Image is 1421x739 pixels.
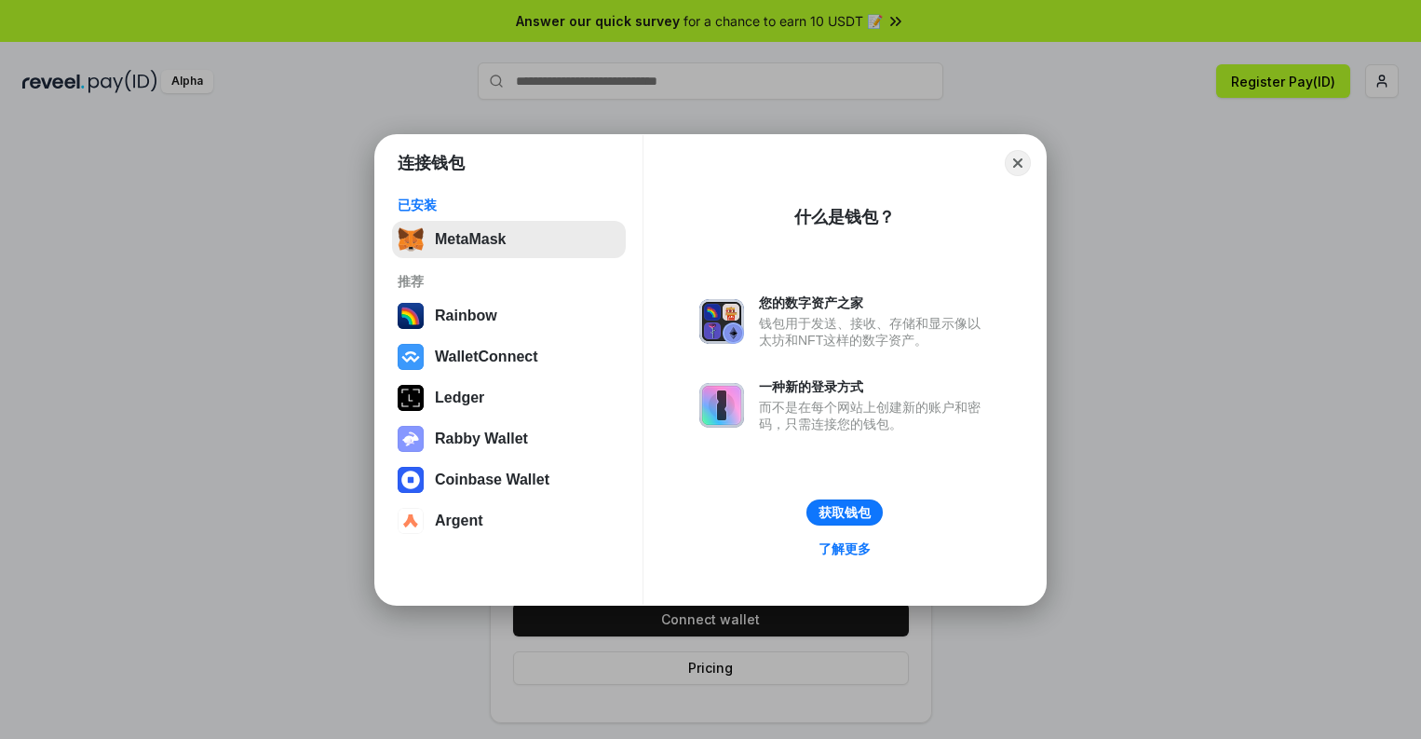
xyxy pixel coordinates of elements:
div: 一种新的登录方式 [759,378,990,395]
div: Rainbow [435,308,497,324]
button: Rabby Wallet [392,420,626,458]
div: MetaMask [435,231,506,248]
button: 获取钱包 [806,500,883,526]
h1: 连接钱包 [398,152,465,174]
button: WalletConnect [392,338,626,376]
div: Ledger [435,390,484,406]
button: Coinbase Wallet [392,461,626,499]
img: svg+xml,%3Csvg%20fill%3D%22none%22%20height%3D%2233%22%20viewBox%3D%220%200%2035%2033%22%20width%... [398,226,424,253]
div: 推荐 [398,273,620,290]
div: Coinbase Wallet [435,472,549,488]
div: 您的数字资产之家 [759,294,990,311]
div: 钱包用于发送、接收、存储和显示像以太坊和NFT这样的数字资产。 [759,315,990,349]
button: Close [1005,150,1031,176]
div: 获取钱包 [819,504,871,521]
div: WalletConnect [435,349,538,365]
img: svg+xml,%3Csvg%20width%3D%2228%22%20height%3D%2228%22%20viewBox%3D%220%200%2028%2028%22%20fill%3D... [398,467,424,493]
img: svg+xml,%3Csvg%20width%3D%2228%22%20height%3D%2228%22%20viewBox%3D%220%200%2028%2028%22%20fill%3D... [398,344,424,370]
div: 什么是钱包？ [794,206,895,228]
img: svg+xml,%3Csvg%20width%3D%22120%22%20height%3D%22120%22%20viewBox%3D%220%200%20120%20120%22%20fil... [398,303,424,329]
div: 已安装 [398,197,620,213]
button: Ledger [392,379,626,417]
a: 了解更多 [807,537,882,561]
img: svg+xml,%3Csvg%20xmlns%3D%22http%3A%2F%2Fwww.w3.org%2F2000%2Fsvg%22%20width%3D%2228%22%20height%3... [398,385,424,411]
div: 而不是在每个网站上创建新的账户和密码，只需连接您的钱包。 [759,399,990,432]
img: svg+xml,%3Csvg%20xmlns%3D%22http%3A%2F%2Fwww.w3.org%2F2000%2Fsvg%22%20fill%3D%22none%22%20viewBox... [699,383,744,428]
img: svg+xml,%3Csvg%20width%3D%2228%22%20height%3D%2228%22%20viewBox%3D%220%200%2028%2028%22%20fill%3D... [398,508,424,534]
div: 了解更多 [819,541,871,557]
div: Rabby Wallet [435,431,528,447]
img: svg+xml,%3Csvg%20xmlns%3D%22http%3A%2F%2Fwww.w3.org%2F2000%2Fsvg%22%20fill%3D%22none%22%20viewBox... [699,299,744,344]
div: Argent [435,513,483,529]
button: MetaMask [392,221,626,258]
img: svg+xml,%3Csvg%20xmlns%3D%22http%3A%2F%2Fwww.w3.org%2F2000%2Fsvg%22%20fill%3D%22none%22%20viewBox... [398,426,424,452]
button: Rainbow [392,297,626,335]
button: Argent [392,502,626,540]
